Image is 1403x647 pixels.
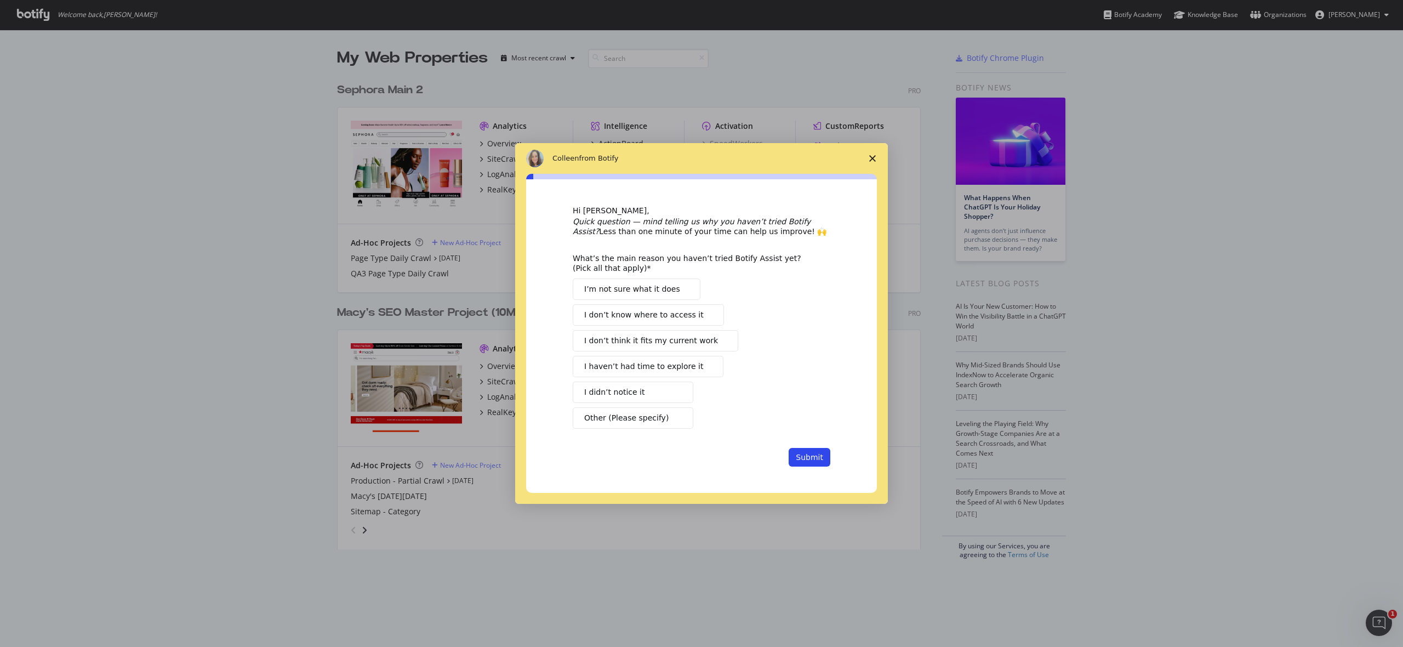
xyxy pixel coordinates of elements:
div: Hi [PERSON_NAME], [573,206,830,217]
button: I’m not sure what it does [573,279,700,300]
img: Profile image for Colleen [526,150,544,167]
span: I don’t know where to access it [584,309,704,321]
span: Close survey [857,143,888,174]
button: Submit [789,448,830,467]
span: I’m not sure what it does [584,283,680,295]
span: I didn’t notice it [584,387,645,398]
button: I don’t know where to access it [573,304,724,326]
span: I don’t think it fits my current work [584,335,718,347]
button: I didn’t notice it [573,382,693,403]
div: What’s the main reason you haven’t tried Botify Assist yet? (Pick all that apply) [573,253,814,273]
button: I haven’t had time to explore it [573,356,723,377]
span: Other (Please specify) [584,412,669,424]
span: I haven’t had time to explore it [584,361,703,372]
span: from Botify [579,154,619,162]
div: Less than one minute of your time can help us improve! 🙌 [573,217,830,236]
button: Other (Please specify) [573,407,693,429]
span: Colleen [552,154,579,162]
button: I don’t think it fits my current work [573,330,738,351]
i: Quick question — mind telling us why you haven’t tried Botify Assist? [573,217,811,236]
